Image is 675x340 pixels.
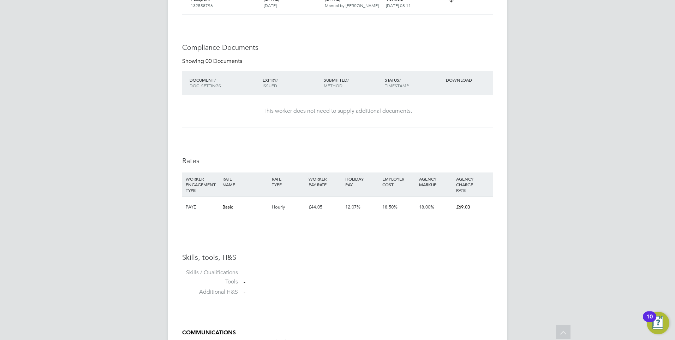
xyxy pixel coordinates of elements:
span: / [276,77,278,83]
label: Skills / Qualifications [182,269,238,276]
div: EMPLOYER COST [381,172,417,191]
div: RATE NAME [221,172,270,191]
span: £69.03 [456,204,470,210]
div: - [243,269,493,276]
div: AGENCY CHARGE RATE [454,172,491,197]
div: PAYE [184,197,221,217]
span: TIMESTAMP [385,83,409,88]
span: 132558796 [191,2,213,8]
div: EXPIRY [261,74,322,92]
span: - [244,279,245,286]
label: Additional H&S [182,288,238,296]
span: / [214,77,216,83]
span: - [244,289,245,296]
span: 18.50% [382,204,398,210]
span: METHOD [324,83,342,88]
span: [DATE] 08:11 [386,2,411,8]
div: £44.05 [307,197,344,217]
h3: Skills, tools, H&S [182,253,493,262]
div: 10 [646,317,653,326]
div: AGENCY MARKUP [417,172,454,191]
span: 18.00% [419,204,434,210]
div: DOWNLOAD [444,74,493,86]
div: Hourly [270,197,307,217]
span: 00 Documents [205,58,242,65]
div: DOCUMENT [188,74,261,92]
span: / [399,77,401,83]
span: / [347,77,349,83]
div: SUBMITTED [322,74,383,92]
div: This worker does not need to supply additional documents. [189,107,486,115]
span: ISSUED [263,83,277,88]
button: Open Resource Center, 10 new notifications [647,312,669,334]
span: 12.07% [345,204,360,210]
h5: COMMUNICATIONS [182,329,493,336]
span: DOC. SETTINGS [190,83,221,88]
div: RATE TYPE [270,172,307,191]
div: STATUS [383,74,444,92]
span: Basic [222,204,233,210]
div: WORKER PAY RATE [307,172,344,191]
label: Tools [182,278,238,286]
span: Manual by [PERSON_NAME]. [325,2,380,8]
h3: Compliance Documents [182,43,493,52]
div: WORKER ENGAGEMENT TYPE [184,172,221,197]
div: Showing [182,58,244,65]
div: HOLIDAY PAY [344,172,380,191]
h3: Rates [182,156,493,165]
span: [DATE] [264,2,277,8]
